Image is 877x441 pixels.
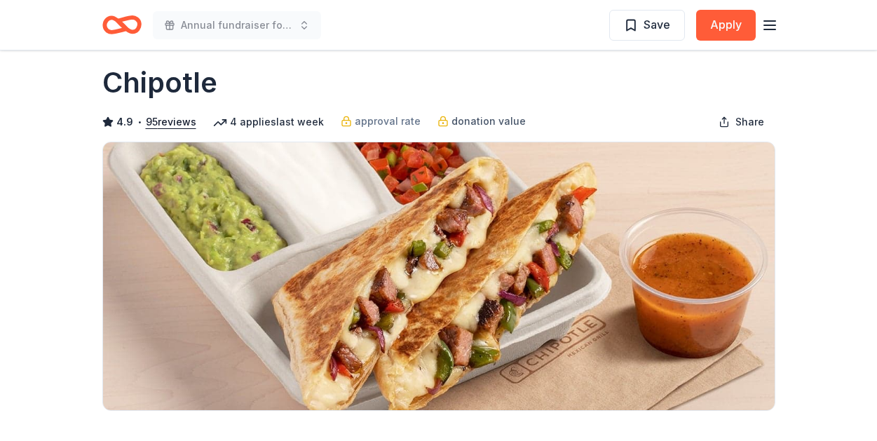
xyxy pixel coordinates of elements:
a: Home [102,8,142,41]
button: Share [707,108,775,136]
span: Annual fundraiser for scholarships, [PERSON_NAME] children and a [DATE] shelter [181,17,293,34]
button: Apply [696,10,756,41]
span: Share [735,114,764,130]
span: donation value [451,113,526,130]
button: Save [609,10,685,41]
span: Save [644,15,670,34]
button: 95reviews [146,114,196,130]
span: approval rate [355,113,421,130]
button: Annual fundraiser for scholarships, [PERSON_NAME] children and a [DATE] shelter [153,11,321,39]
div: 4 applies last week [213,114,324,130]
h1: Chipotle [102,63,217,102]
a: donation value [437,113,526,130]
span: • [137,116,142,128]
img: Image for Chipotle [103,142,775,410]
a: approval rate [341,113,421,130]
span: 4.9 [116,114,133,130]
